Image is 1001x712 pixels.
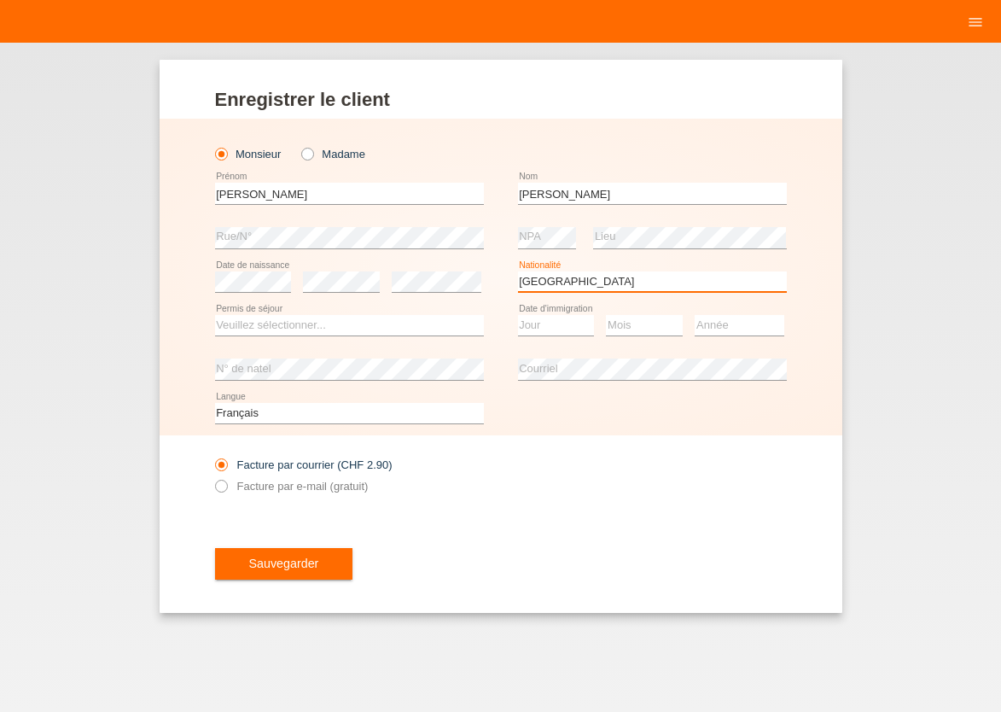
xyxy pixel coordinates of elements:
button: Sauvegarder [215,548,353,581]
input: Facture par courrier (CHF 2.90) [215,458,226,480]
input: Madame [301,148,312,159]
a: menu [958,16,992,26]
h1: Enregistrer le client [215,89,787,110]
span: Sauvegarder [249,557,319,570]
label: Monsieur [215,148,282,160]
label: Facture par e-mail (gratuit) [215,480,369,493]
i: menu [967,14,984,31]
label: Madame [301,148,365,160]
input: Facture par e-mail (gratuit) [215,480,226,501]
input: Monsieur [215,148,226,159]
label: Facture par courrier (CHF 2.90) [215,458,393,471]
